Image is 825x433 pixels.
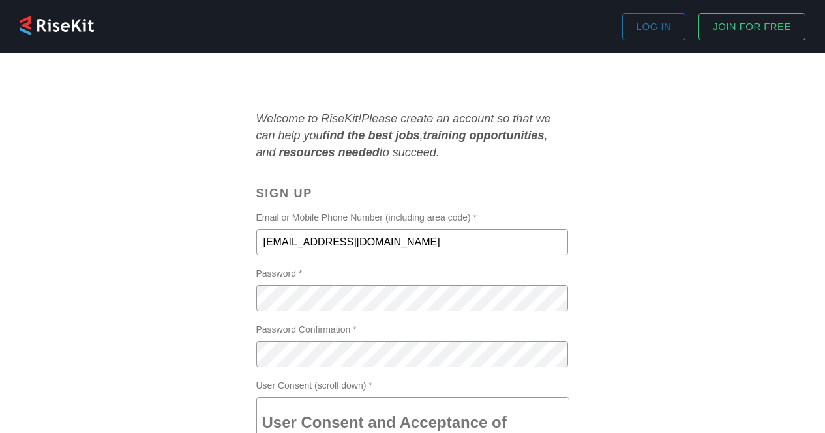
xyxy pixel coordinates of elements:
[279,146,380,159] strong: resources needed
[323,129,420,142] strong: find the best jobs
[698,13,805,40] button: Join for FREE
[256,341,568,367] input: Password Confirmation *
[713,18,791,35] span: Join for FREE
[622,13,685,40] button: Log in
[256,212,569,255] label: Email or Mobile Phone Number (including area code) *
[256,187,569,201] h3: Sign Up
[256,229,568,255] input: Email or Mobile Phone Number (including area code) *
[20,16,94,35] img: Risekit Logo
[256,268,569,311] label: Password *
[256,324,569,367] label: Password Confirmation *
[423,129,545,142] strong: training opportunities
[256,110,569,161] p: Welcome to RiseKit! Please create an account so that we can help you , , and to succeed.
[637,18,671,35] span: Log in
[256,285,568,311] input: Password *
[20,13,94,40] a: Risekit Logo
[256,380,569,391] span: User Consent (scroll down) *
